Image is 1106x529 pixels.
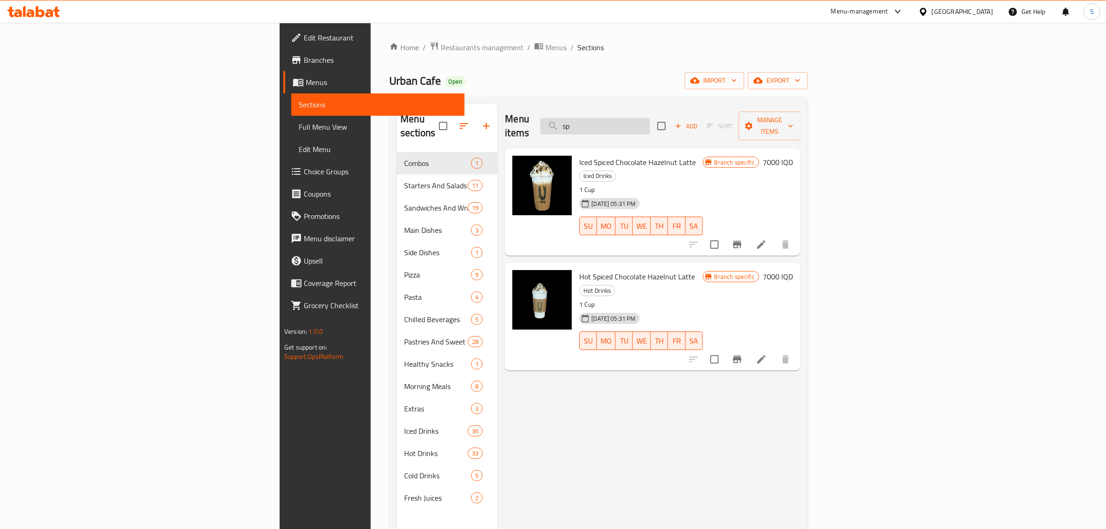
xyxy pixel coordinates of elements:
span: TH [654,334,664,348]
span: Get support on: [284,341,327,353]
span: Select to update [705,235,724,254]
button: SA [686,217,703,235]
div: items [471,314,483,325]
span: Upsell [304,255,457,266]
span: Sections [577,42,604,53]
div: Starters And Salads11 [397,174,497,197]
span: Choice Groups [304,166,457,177]
button: SU [579,217,597,235]
div: Healthy Snacks1 [397,353,497,375]
a: Choice Groups [283,160,465,183]
span: SA [689,219,699,233]
button: delete [774,233,797,256]
span: 3 [471,226,482,235]
div: items [468,202,483,213]
div: Main Dishes3 [397,219,497,241]
button: SU [579,331,597,350]
span: 19 [468,204,482,212]
div: items [468,336,483,347]
span: Sandwiches And Wraps [404,202,468,213]
div: Sandwiches And Wraps19 [397,197,497,219]
div: Hot Drinks [579,285,615,296]
span: 11 [468,181,482,190]
button: Manage items [739,112,801,140]
li: / [527,42,530,53]
span: 2 [471,494,482,503]
button: TH [651,217,668,235]
a: Menu disclaimer [283,227,465,250]
span: 1 [471,248,482,257]
span: 4 [471,293,482,302]
div: items [471,291,483,303]
div: Hot Drinks33 [397,442,497,464]
span: 1 [471,159,482,168]
span: Version: [284,325,307,337]
nav: Menu sections [397,148,497,513]
span: MO [601,219,612,233]
div: Extras3 [397,397,497,420]
div: items [468,425,483,436]
img: Hot Spiced Chocolate Hazelnut Latte [512,270,572,330]
button: WE [633,217,651,235]
span: Chilled Beverages [404,314,471,325]
span: Main Dishes [404,225,471,236]
p: 1 Cup [579,299,702,311]
span: Cold Drinks [404,470,471,481]
button: delete [774,348,797,370]
a: Edit menu item [756,354,767,365]
div: Pastries And Sweet28 [397,331,497,353]
div: Fresh Juices [404,492,471,503]
nav: breadcrumb [389,41,808,53]
span: Hot Drinks [580,285,615,296]
button: TU [615,331,633,350]
div: items [471,381,483,392]
a: Promotions [283,205,465,227]
span: Combos [404,158,471,169]
img: Iced Spiced Chocolate Hazelnut Latte [512,156,572,215]
div: items [468,180,483,191]
span: Select to update [705,350,724,369]
button: TH [651,331,668,350]
span: Iced Drinks [404,425,468,436]
span: Hot Drinks [404,448,468,459]
span: Side Dishes [404,247,471,258]
a: Coupons [283,183,465,205]
span: 1 [471,360,482,369]
span: SU [583,219,593,233]
div: items [468,448,483,459]
button: WE [633,331,651,350]
a: Grocery Checklist [283,294,465,317]
div: items [471,269,483,280]
div: Iced Drinks36 [397,420,497,442]
span: FR [672,334,681,348]
div: Extras [404,403,471,414]
span: Coupons [304,188,457,199]
span: export [755,75,800,86]
button: Add section [475,115,497,137]
a: Sections [291,93,465,116]
input: search [540,118,650,134]
span: Menus [545,42,567,53]
div: items [471,492,483,503]
span: 9 [471,271,482,279]
span: Restaurants management [441,42,524,53]
span: [DATE] 05:31 PM [588,314,639,323]
p: 1 Cup [579,184,702,196]
span: Menus [306,77,457,88]
div: Pasta4 [397,286,497,308]
a: Edit menu item [756,239,767,250]
span: Select section [652,116,671,136]
span: import [692,75,737,86]
button: MO [597,331,615,350]
span: TH [654,219,664,233]
a: Menus [283,71,465,93]
button: MO [597,217,615,235]
div: Pizza9 [397,264,497,286]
